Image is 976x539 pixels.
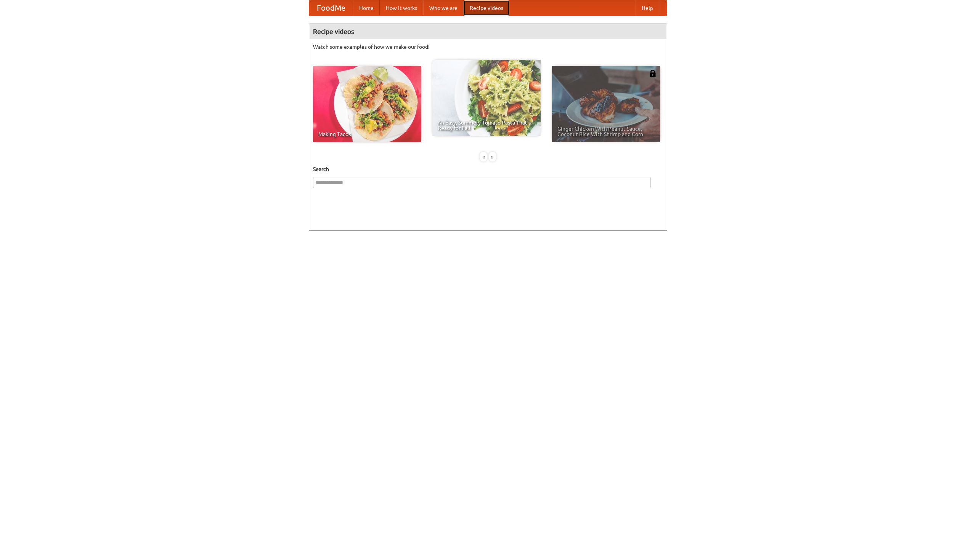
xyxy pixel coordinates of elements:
a: Help [636,0,659,16]
div: « [480,152,487,162]
a: Who we are [423,0,464,16]
h4: Recipe videos [309,24,667,39]
a: An Easy, Summery Tomato Pasta That's Ready for Fall [432,60,541,136]
span: Making Tacos [318,131,416,137]
div: » [489,152,496,162]
a: FoodMe [309,0,353,16]
a: Recipe videos [464,0,509,16]
span: An Easy, Summery Tomato Pasta That's Ready for Fall [438,120,535,131]
a: Making Tacos [313,66,421,142]
a: Home [353,0,380,16]
a: How it works [380,0,423,16]
img: 483408.png [649,70,657,77]
p: Watch some examples of how we make our food! [313,43,663,51]
h5: Search [313,165,663,173]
